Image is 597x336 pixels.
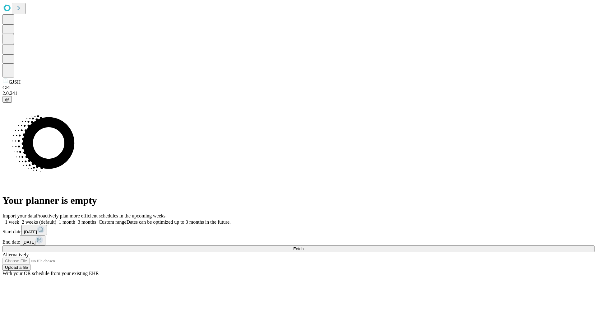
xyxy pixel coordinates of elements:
span: Custom range [99,219,126,225]
span: [DATE] [24,230,37,234]
div: End date [2,235,595,245]
div: 2.0.241 [2,91,595,96]
span: With your OR schedule from your existing EHR [2,271,99,276]
span: Dates can be optimized up to 3 months in the future. [127,219,231,225]
button: Upload a file [2,264,30,271]
span: @ [5,97,9,102]
div: GEI [2,85,595,91]
span: 3 months [78,219,96,225]
span: [DATE] [22,240,35,245]
span: 2 weeks (default) [22,219,56,225]
span: Import your data [2,213,36,218]
h1: Your planner is empty [2,195,595,206]
button: [DATE] [20,235,45,245]
span: 1 month [59,219,75,225]
button: @ [2,96,12,103]
div: Start date [2,225,595,235]
button: [DATE] [21,225,47,235]
span: Proactively plan more efficient schedules in the upcoming weeks. [36,213,167,218]
span: GJSH [9,79,21,85]
span: Fetch [293,246,303,251]
span: 1 week [5,219,19,225]
span: Alternatively [2,252,29,257]
button: Fetch [2,245,595,252]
